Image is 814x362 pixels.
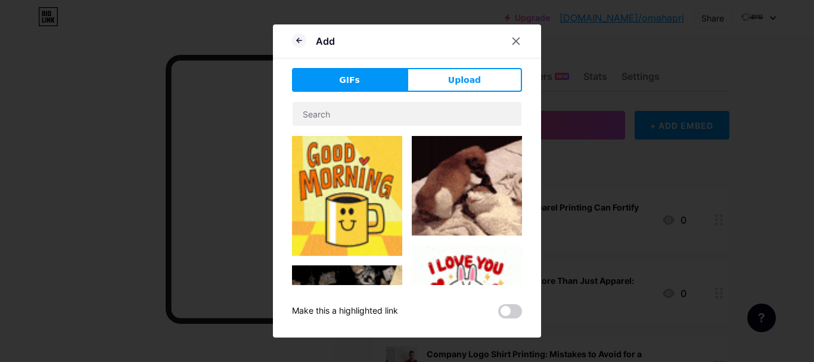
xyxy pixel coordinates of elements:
img: Gihpy [292,136,402,256]
div: Make this a highlighted link [292,304,398,318]
span: GIFs [339,74,360,86]
div: Add [316,34,335,48]
input: Search [293,102,521,126]
img: Gihpy [412,136,522,236]
span: Upload [448,74,481,86]
img: Gihpy [412,245,522,340]
button: Upload [407,68,522,92]
button: GIFs [292,68,407,92]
